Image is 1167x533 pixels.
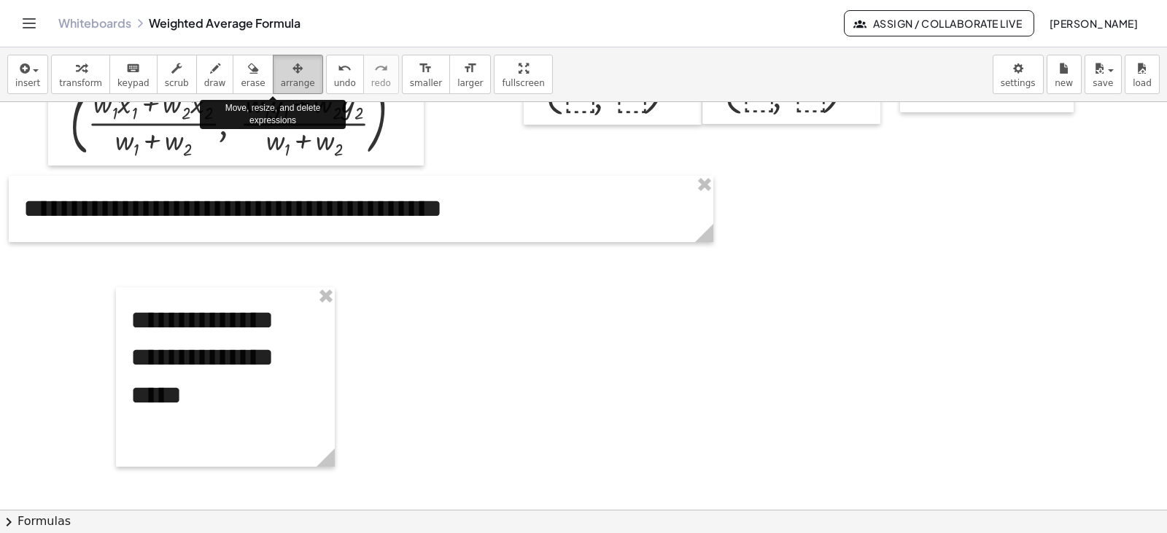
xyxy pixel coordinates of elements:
[1047,55,1082,94] button: new
[117,78,150,88] span: keypad
[494,55,552,94] button: fullscreen
[196,55,234,94] button: draw
[233,55,273,94] button: erase
[273,55,323,94] button: arrange
[126,60,140,77] i: keyboard
[457,78,483,88] span: larger
[15,78,40,88] span: insert
[18,12,41,35] button: Toggle navigation
[157,55,197,94] button: scrub
[59,78,102,88] span: transform
[326,55,364,94] button: undoundo
[363,55,399,94] button: redoredo
[200,100,346,129] div: Move, resize, and delete expressions
[165,78,189,88] span: scrub
[338,60,352,77] i: undo
[1093,78,1113,88] span: save
[371,78,391,88] span: redo
[402,55,450,94] button: format_sizesmaller
[1001,78,1036,88] span: settings
[1055,78,1073,88] span: new
[109,55,158,94] button: keyboardkeypad
[449,55,491,94] button: format_sizelarger
[51,55,110,94] button: transform
[334,78,356,88] span: undo
[1133,78,1152,88] span: load
[1085,55,1122,94] button: save
[204,78,226,88] span: draw
[1049,17,1138,30] span: [PERSON_NAME]
[419,60,433,77] i: format_size
[463,60,477,77] i: format_size
[58,16,131,31] a: Whiteboards
[1037,10,1149,36] button: [PERSON_NAME]
[374,60,388,77] i: redo
[856,17,1022,30] span: Assign / Collaborate Live
[1125,55,1160,94] button: load
[844,10,1034,36] button: Assign / Collaborate Live
[281,78,315,88] span: arrange
[993,55,1044,94] button: settings
[241,78,265,88] span: erase
[410,78,442,88] span: smaller
[7,55,48,94] button: insert
[502,78,544,88] span: fullscreen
